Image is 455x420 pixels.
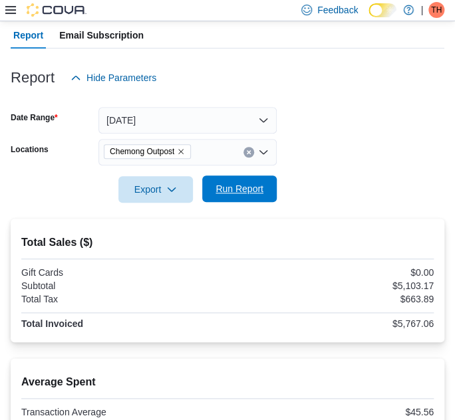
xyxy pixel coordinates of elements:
h3: Report [11,70,55,86]
button: Clear input [243,147,254,157]
div: Total Tax [21,294,225,304]
span: Run Report [216,182,263,195]
span: Export [126,176,185,203]
div: $663.89 [230,294,434,304]
div: $0.00 [230,267,434,278]
div: $45.56 [230,407,434,417]
h2: Total Sales ($) [21,235,434,251]
label: Date Range [11,112,58,123]
button: [DATE] [98,107,277,134]
span: Hide Parameters [86,71,156,84]
strong: Total Invoiced [21,318,83,329]
div: Transaction Average [21,407,225,417]
div: $5,767.06 [230,318,434,329]
button: Run Report [202,175,277,202]
div: Gift Cards [21,267,225,278]
button: Remove Chemong Outpost from selection in this group [177,148,185,156]
button: Open list of options [258,147,269,157]
span: Feedback [317,3,358,17]
input: Dark Mode [369,3,396,17]
span: Chemong Outpost [110,145,174,158]
span: Email Subscription [59,22,144,49]
span: Report [13,22,43,49]
p: | [420,2,423,18]
div: Tim Hales [428,2,444,18]
label: Locations [11,144,49,155]
h2: Average Spent [21,374,434,390]
div: Subtotal [21,280,225,291]
span: TH [431,2,442,18]
span: Dark Mode [369,17,369,18]
span: Chemong Outpost [104,144,191,159]
img: Cova [27,3,86,17]
button: Export [118,176,193,203]
button: Hide Parameters [65,64,162,91]
div: $5,103.17 [230,280,434,291]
